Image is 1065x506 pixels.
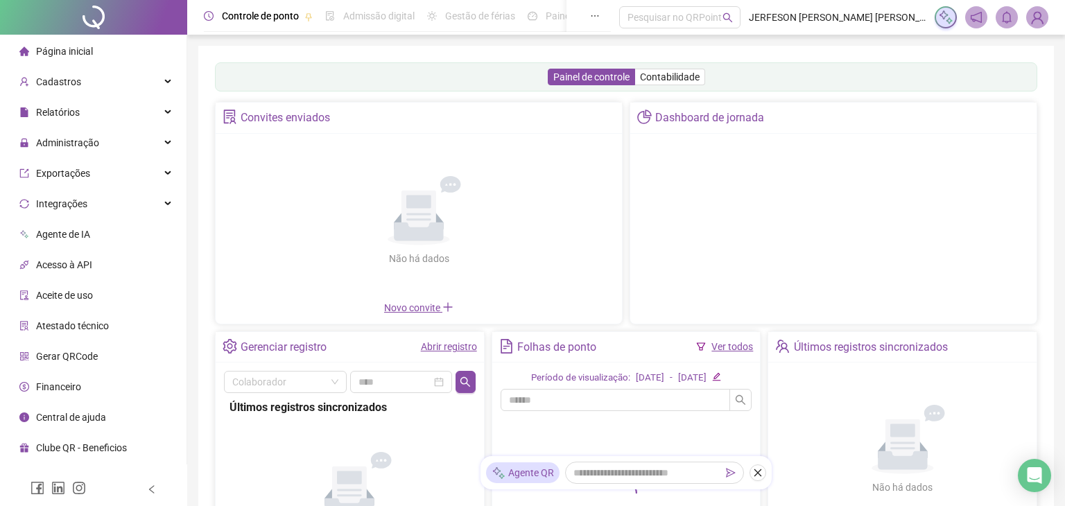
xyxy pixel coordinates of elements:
[794,335,948,359] div: Últimos registros sincronizados
[636,371,664,385] div: [DATE]
[712,372,721,381] span: edit
[19,199,29,209] span: sync
[36,259,92,270] span: Acesso à API
[325,11,335,21] span: file-done
[1027,7,1048,28] img: 93497
[19,351,29,361] span: qrcode
[19,412,29,422] span: info-circle
[1018,459,1051,492] div: Open Intercom Messenger
[147,485,157,494] span: left
[19,443,29,453] span: gift
[590,11,600,21] span: ellipsis
[970,11,982,24] span: notification
[553,71,630,82] span: Painel de controle
[753,468,763,478] span: close
[241,106,330,130] div: Convites enviados
[460,376,471,387] span: search
[726,468,736,478] span: send
[427,11,437,21] span: sun
[384,302,453,313] span: Novo convite
[517,335,596,359] div: Folhas de ponto
[343,10,415,21] span: Admissão digital
[223,339,237,354] span: setting
[222,10,299,21] span: Controle de ponto
[230,399,470,416] div: Últimos registros sincronizados
[615,482,637,504] span: loading
[775,339,790,354] span: team
[19,260,29,270] span: api
[31,481,44,495] span: facebook
[749,10,926,25] span: JERFESON [PERSON_NAME] [PERSON_NAME] [PERSON_NAME] - FIDES & CONTPRAT
[36,76,81,87] span: Cadastros
[19,107,29,117] span: file
[19,321,29,331] span: solution
[486,462,560,483] div: Agente QR
[36,351,98,362] span: Gerar QRCode
[304,12,313,21] span: pushpin
[546,10,600,21] span: Painel do DP
[204,11,214,21] span: clock-circle
[36,107,80,118] span: Relatórios
[51,481,65,495] span: linkedin
[19,382,29,392] span: dollar
[241,335,327,359] div: Gerenciar registro
[19,168,29,178] span: export
[36,198,87,209] span: Integrações
[528,11,537,21] span: dashboard
[223,110,237,124] span: solution
[655,106,764,130] div: Dashboard de jornada
[678,371,707,385] div: [DATE]
[19,138,29,148] span: lock
[36,320,109,331] span: Atestado técnico
[19,46,29,56] span: home
[839,480,967,495] div: Não há dados
[72,481,86,495] span: instagram
[445,10,515,21] span: Gestão de férias
[36,229,90,240] span: Agente de IA
[36,46,93,57] span: Página inicial
[531,371,630,385] div: Período de visualização:
[36,412,106,423] span: Central de ajuda
[421,341,477,352] a: Abrir registro
[36,442,127,453] span: Clube QR - Beneficios
[492,466,505,480] img: sparkle-icon.fc2bf0ac1784a2077858766a79e2daf3.svg
[735,394,746,405] span: search
[938,10,953,25] img: sparkle-icon.fc2bf0ac1784a2077858766a79e2daf3.svg
[442,302,453,313] span: plus
[36,290,93,301] span: Aceite de uso
[36,381,81,392] span: Financeiro
[1001,11,1013,24] span: bell
[670,371,673,385] div: -
[637,110,652,124] span: pie-chart
[36,137,99,148] span: Administração
[722,12,733,23] span: search
[355,251,483,266] div: Não há dados
[640,71,700,82] span: Contabilidade
[696,342,706,351] span: filter
[36,168,90,179] span: Exportações
[19,290,29,300] span: audit
[499,339,514,354] span: file-text
[19,77,29,87] span: user-add
[711,341,753,352] a: Ver todos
